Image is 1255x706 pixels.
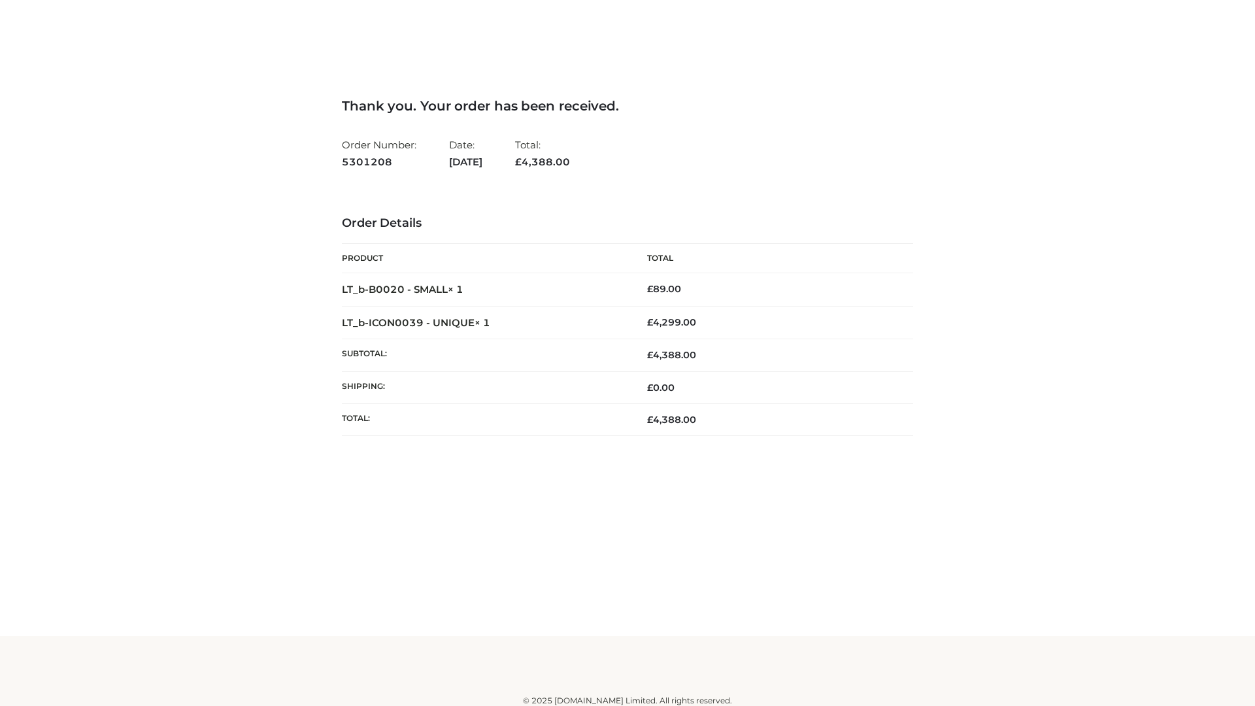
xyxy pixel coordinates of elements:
[647,349,696,361] span: 4,388.00
[647,349,653,361] span: £
[647,316,696,328] bdi: 4,299.00
[647,316,653,328] span: £
[342,316,490,329] strong: LT_b-ICON0039 - UNIQUE
[342,216,913,231] h3: Order Details
[627,244,913,273] th: Total
[342,154,416,171] strong: 5301208
[449,154,482,171] strong: [DATE]
[449,133,482,173] li: Date:
[342,244,627,273] th: Product
[515,156,570,168] span: 4,388.00
[647,283,653,295] span: £
[342,283,463,295] strong: LT_b-B0020 - SMALL
[342,98,913,114] h3: Thank you. Your order has been received.
[515,133,570,173] li: Total:
[647,414,653,426] span: £
[647,382,653,394] span: £
[647,283,681,295] bdi: 89.00
[647,414,696,426] span: 4,388.00
[342,339,627,371] th: Subtotal:
[342,371,627,403] th: Shipping:
[647,382,675,394] bdi: 0.00
[342,403,627,435] th: Total:
[475,316,490,329] strong: × 1
[448,283,463,295] strong: × 1
[342,133,416,173] li: Order Number:
[515,156,522,168] span: £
